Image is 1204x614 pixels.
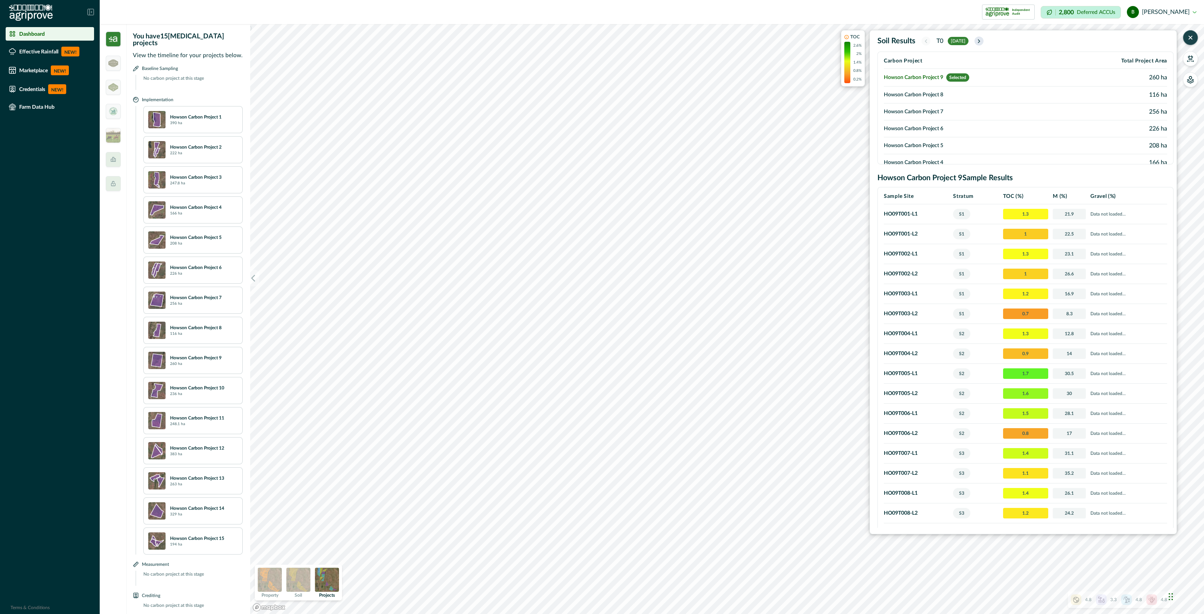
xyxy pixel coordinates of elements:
[884,503,951,523] td: HO09T008 - L2
[1088,189,1167,204] th: Gravel (%)
[1053,209,1086,219] span: 21.9
[953,309,970,319] span: S1
[170,301,182,307] p: 256 ha
[953,388,970,399] span: S2
[1003,448,1048,459] span: 1.4
[1003,488,1048,498] span: 1.4
[1068,53,1167,69] th: Total Project Area
[1068,103,1167,120] td: 256 ha
[170,385,224,391] p: Howson Carbon Project 10
[884,464,951,483] td: HO09T007 - L2
[1090,290,1165,298] p: Data not loaded...
[148,472,166,489] img: +TAwFZAAAABklEQVQDAInAHj6ivCbrAAAAAElFTkSuQmCC
[148,231,166,249] img: 8S3nP8AAAABklEQVQDABTVguaih+H5AAAAAElFTkSuQmCC
[142,561,169,568] p: Measurement
[170,174,222,181] p: Howson Carbon Project 3
[1090,390,1165,397] p: Data not loaded...
[953,428,970,439] span: S2
[295,593,302,597] p: Soil
[139,571,243,586] p: No carbon project at this stage
[1068,120,1167,137] td: 226 ha
[884,244,951,264] td: HO09T002 - L1
[1090,509,1165,517] p: Data not loaded...
[1003,388,1048,399] span: 1.6
[170,391,182,397] p: 236 ha
[1053,468,1086,479] span: 35.2
[1053,508,1086,518] span: 24.2
[884,189,951,204] th: Sample Site
[148,141,166,158] img: 8KawykAAAAGSURBVAMAmR8mm8VT6OUAAAAASUVORK5CYII=
[884,344,951,364] td: HO09T004 - L2
[1053,428,1086,439] span: 17
[6,81,94,97] a: CredentialsNEW!
[1090,310,1165,318] p: Data not loaded...
[170,114,222,120] p: Howson Carbon Project 1
[985,6,1009,18] img: certification logo
[884,324,951,344] td: HO09T004 - L1
[1090,270,1165,278] p: Data not loaded...
[108,59,118,67] img: greenham_logo-5a2340bd.png
[877,173,1174,182] h2: Howson Carbon Project 9 Sample Results
[884,424,951,444] td: HO09T006 - L2
[170,324,222,331] p: Howson Carbon Project 8
[6,62,94,78] a: MarketplaceNEW!
[1003,508,1048,518] span: 1.2
[1012,8,1031,16] p: Independent Audit
[1059,9,1074,15] p: 2,800
[1053,229,1086,239] span: 22.5
[148,171,166,188] img: rnV0GAAAAAZJREFUAwAIOj8zvSRo7QAAAABJRU5ErkJggg==
[1161,596,1167,603] p: 4.8
[853,68,862,74] p: 0.8%
[106,32,121,47] img: insight_carbon-39e2b7a3.png
[884,69,1068,87] td: Howson Carbon Project 9
[315,568,339,592] img: projects preview
[1003,468,1048,479] span: 1.1
[953,368,970,379] span: S2
[148,532,166,550] img: Q4sAAAAABJRU5ErkJggg==
[170,264,222,271] p: Howson Carbon Project 6
[1085,596,1092,603] p: 4.8
[1068,87,1167,103] td: 116 ha
[19,49,58,55] p: Effective Rainfall
[148,201,166,219] img: 9gSDMWAAAABklEQVQDACGJpBCX1OqzAAAAAElFTkSuQmCC
[19,86,45,92] p: Credentials
[1090,230,1165,238] p: Data not loaded...
[853,77,862,82] p: 0.2%
[148,412,166,429] img: 3jc6xcfnAAAAAElFTkSuQmCC
[1077,9,1115,15] p: Deferred ACCUs
[1003,289,1048,299] span: 1.2
[142,65,178,72] p: Baseline Sampling
[148,261,166,279] img: jtAAAABklEQVQDAPtMtWBKhbXJAAAAAElFTkSuQmCC
[856,51,862,57] p: 2%
[19,31,45,37] p: Dashboard
[1003,328,1048,339] span: 1.3
[1053,269,1086,279] span: 26.6
[951,189,1000,204] th: Stratum
[51,65,69,75] p: NEW!
[1110,596,1117,603] p: 3.3
[142,96,173,103] p: Implementation
[148,352,166,369] img: u4ZcbQAAAAZJREFUAwBDR7CUWbH+HQAAAABJRU5ErkJggg==
[170,271,182,277] p: 226 ha
[6,44,94,59] a: Effective RainfallNEW!
[6,100,94,114] a: Farm Data Hub
[1068,154,1167,171] td: 166 ha
[1090,250,1165,258] p: Data not loaded...
[1053,289,1086,299] span: 16.9
[6,27,94,41] a: Dashboard
[884,204,951,224] td: HO09T001 - L1
[1053,368,1086,379] span: 30.5
[884,523,951,543] td: HO09T009 - L1
[252,603,286,612] a: Mapbox logo
[148,292,166,309] img: xb7upAAAAAZJREFUAwDYcVSBRNnTmQAAAABJRU5ErkJggg==
[133,33,246,47] p: You have 15 [MEDICAL_DATA] projects
[953,348,970,359] span: S2
[953,249,970,259] span: S1
[170,512,182,517] p: 329 ha
[877,36,915,46] h2: Soil Results
[61,47,79,56] p: NEW!
[170,331,182,337] p: 116 ha
[250,24,1204,614] canvas: Map
[884,154,1068,171] td: Howson Carbon Project 4
[170,181,185,186] p: 247.8 ha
